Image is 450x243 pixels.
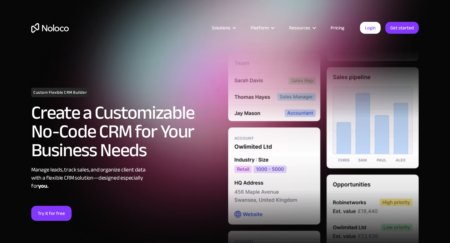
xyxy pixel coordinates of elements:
div: Solutions [212,24,230,32]
strong: you. [38,181,48,191]
h2: Create a Customizable No-Code CRM for Your Business Needs [31,103,222,160]
div: Resources [281,24,323,32]
a: Login [360,22,381,34]
a: Pricing [323,24,352,32]
div: Manage leads, track sales, and organize client data with a flexible CRM solution—designed especia... [31,166,222,190]
a: home [31,23,69,33]
div: Solutions [204,24,243,32]
div: Resources [289,24,310,32]
a: Try it for free [31,206,72,221]
div: Platform [243,24,281,32]
a: Get started [385,22,419,34]
div: Platform [251,24,269,32]
h1: Custom Flexible CRM Builder [31,88,89,97]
